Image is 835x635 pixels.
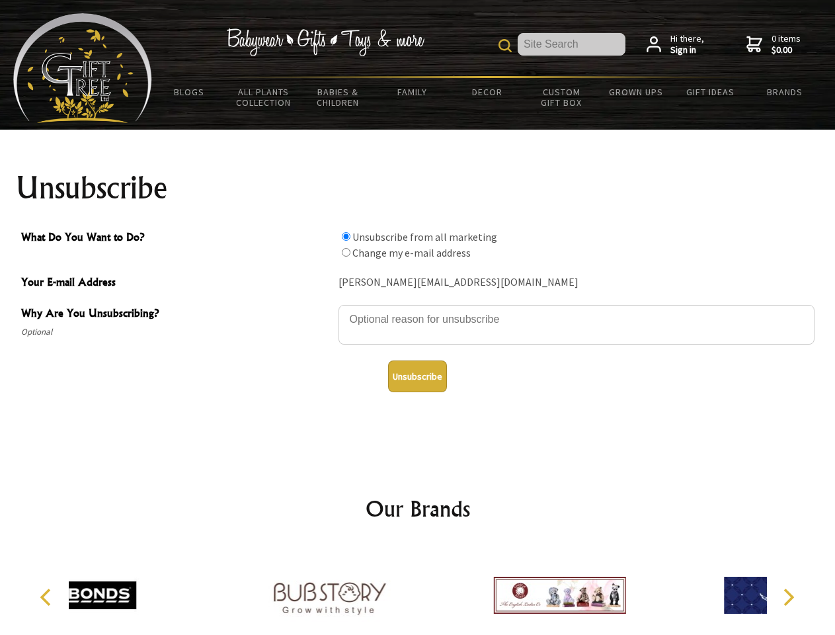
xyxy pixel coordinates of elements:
[33,583,62,612] button: Previous
[670,44,704,56] strong: Sign in
[748,78,822,106] a: Brands
[21,274,332,293] span: Your E-mail Address
[13,13,152,123] img: Babyware - Gifts - Toys and more...
[388,360,447,392] button: Unsubscribe
[498,39,512,52] img: product search
[352,230,497,243] label: Unsubscribe from all marketing
[673,78,748,106] a: Gift Ideas
[450,78,524,106] a: Decor
[772,44,801,56] strong: $0.00
[152,78,227,106] a: BLOGS
[647,33,704,56] a: Hi there,Sign in
[598,78,673,106] a: Grown Ups
[518,33,625,56] input: Site Search
[21,305,332,324] span: Why Are You Unsubscribing?
[16,172,820,204] h1: Unsubscribe
[772,32,801,56] span: 0 items
[352,246,471,259] label: Change my e-mail address
[670,33,704,56] span: Hi there,
[342,248,350,257] input: What Do You Want to Do?
[227,78,301,116] a: All Plants Collection
[226,28,424,56] img: Babywear - Gifts - Toys & more
[774,583,803,612] button: Next
[376,78,450,106] a: Family
[301,78,376,116] a: Babies & Children
[21,229,332,248] span: What Do You Want to Do?
[746,33,801,56] a: 0 items$0.00
[21,324,332,340] span: Optional
[338,273,815,293] div: [PERSON_NAME][EMAIL_ADDRESS][DOMAIN_NAME]
[26,493,809,525] h2: Our Brands
[338,305,815,345] textarea: Why Are You Unsubscribing?
[524,78,599,116] a: Custom Gift Box
[342,232,350,241] input: What Do You Want to Do?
